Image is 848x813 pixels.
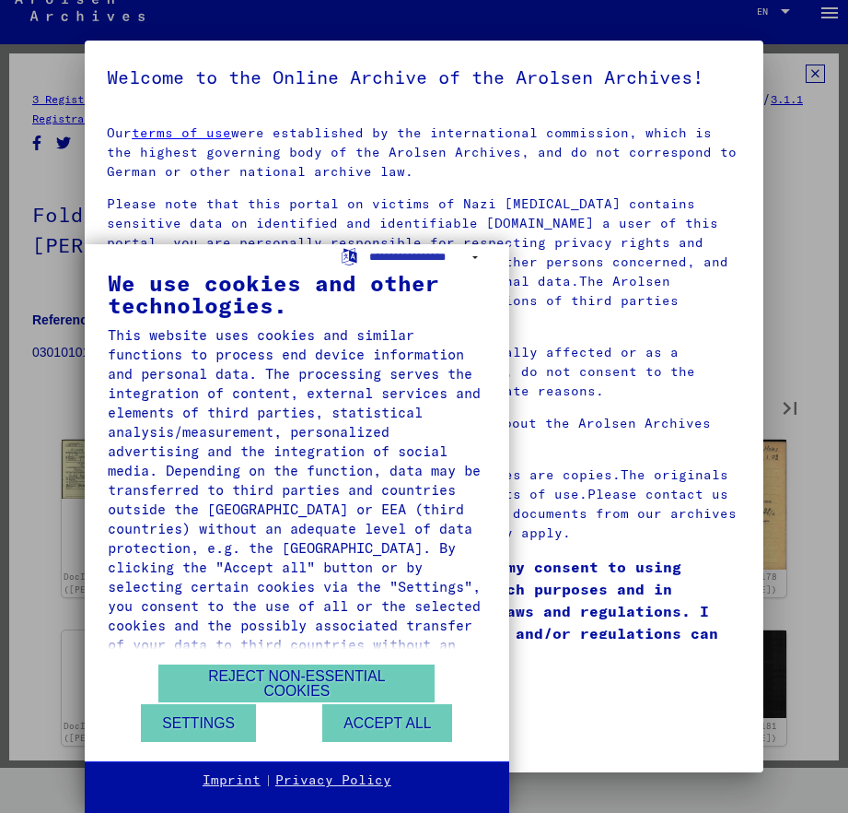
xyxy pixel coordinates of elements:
[275,772,391,790] a: Privacy Policy
[108,272,486,316] div: We use cookies and other technologies.
[108,325,486,674] div: This website uses cookies and similar functions to process end device information and personal da...
[322,704,452,742] button: Accept all
[158,665,435,702] button: Reject non-essential cookies
[141,704,256,742] button: Settings
[203,772,261,790] a: Imprint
